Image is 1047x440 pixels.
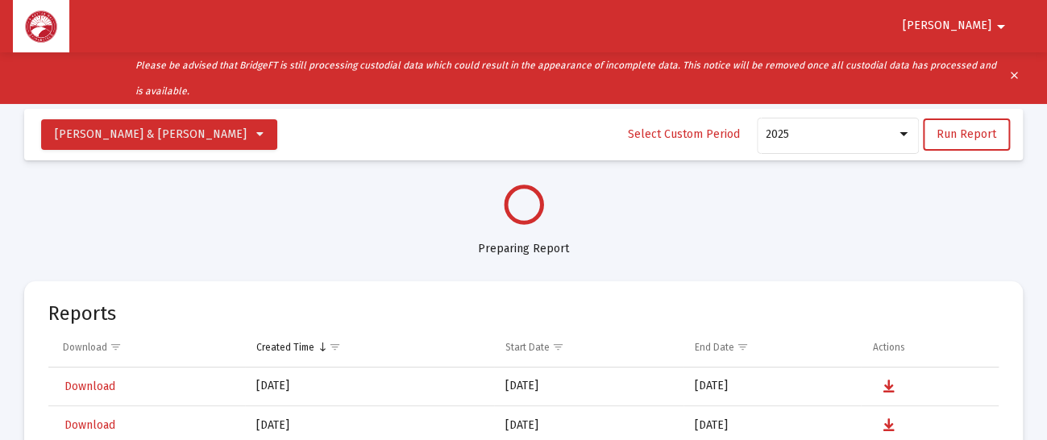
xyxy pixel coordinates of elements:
[25,10,57,43] img: Dashboard
[55,127,247,141] span: [PERSON_NAME] & [PERSON_NAME]
[695,341,734,354] div: End Date
[329,341,341,353] span: Show filter options for column 'Created Time'
[24,225,1023,257] div: Preparing Report
[923,118,1010,151] button: Run Report
[135,60,996,97] i: Please be advised that BridgeFT is still processing custodial data which could result in the appe...
[903,19,991,33] span: [PERSON_NAME]
[41,119,277,150] button: [PERSON_NAME] & [PERSON_NAME]
[48,305,116,322] mat-card-title: Reports
[256,417,482,434] div: [DATE]
[64,380,115,393] span: Download
[991,10,1011,43] mat-icon: arrow_drop_down
[861,328,999,367] td: Column Actions
[883,10,1030,42] button: [PERSON_NAME]
[64,418,115,432] span: Download
[494,328,683,367] td: Column Start Date
[872,341,904,354] div: Actions
[683,328,862,367] td: Column End Date
[505,341,550,354] div: Start Date
[256,341,314,354] div: Created Time
[256,378,482,394] div: [DATE]
[63,341,107,354] div: Download
[494,367,683,406] td: [DATE]
[737,341,749,353] span: Show filter options for column 'End Date'
[628,127,740,141] span: Select Custom Period
[937,127,996,141] span: Run Report
[683,367,862,406] td: [DATE]
[110,341,122,353] span: Show filter options for column 'Download'
[766,127,789,141] span: 2025
[245,328,493,367] td: Column Created Time
[48,328,245,367] td: Column Download
[552,341,564,353] span: Show filter options for column 'Start Date'
[1008,66,1020,90] mat-icon: clear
